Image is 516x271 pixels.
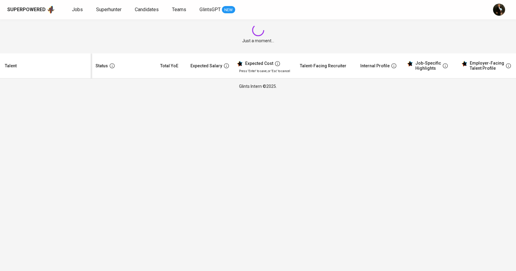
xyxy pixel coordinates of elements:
[72,6,84,14] a: Jobs
[300,62,346,70] div: Talent-Facing Recruiter
[242,38,274,44] span: Just a moment...
[200,6,235,14] a: GlintsGPT NEW
[7,6,46,13] div: Superpowered
[461,61,467,67] img: glints_star.svg
[5,62,17,70] div: Talent
[135,6,160,14] a: Candidates
[172,7,186,12] span: Teams
[96,6,123,14] a: Superhunter
[237,61,243,67] img: glints_star.svg
[493,4,505,16] img: ridlo@glints.com
[415,61,441,71] div: Job-Specific Highlights
[96,62,108,70] div: Status
[239,69,290,73] p: Press 'Enter' to save, or 'Esc' to cancel
[190,62,222,70] div: Expected Salary
[160,62,178,70] div: Total YoE
[200,7,221,12] span: GlintsGPT
[245,61,273,66] div: Expected Cost
[7,5,55,14] a: Superpoweredapp logo
[172,6,187,14] a: Teams
[96,7,122,12] span: Superhunter
[407,61,413,67] img: glints_star.svg
[222,7,235,13] span: NEW
[360,62,390,70] div: Internal Profile
[135,7,159,12] span: Candidates
[72,7,83,12] span: Jobs
[47,5,55,14] img: app logo
[470,61,504,71] div: Employer-Facing Talent Profile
